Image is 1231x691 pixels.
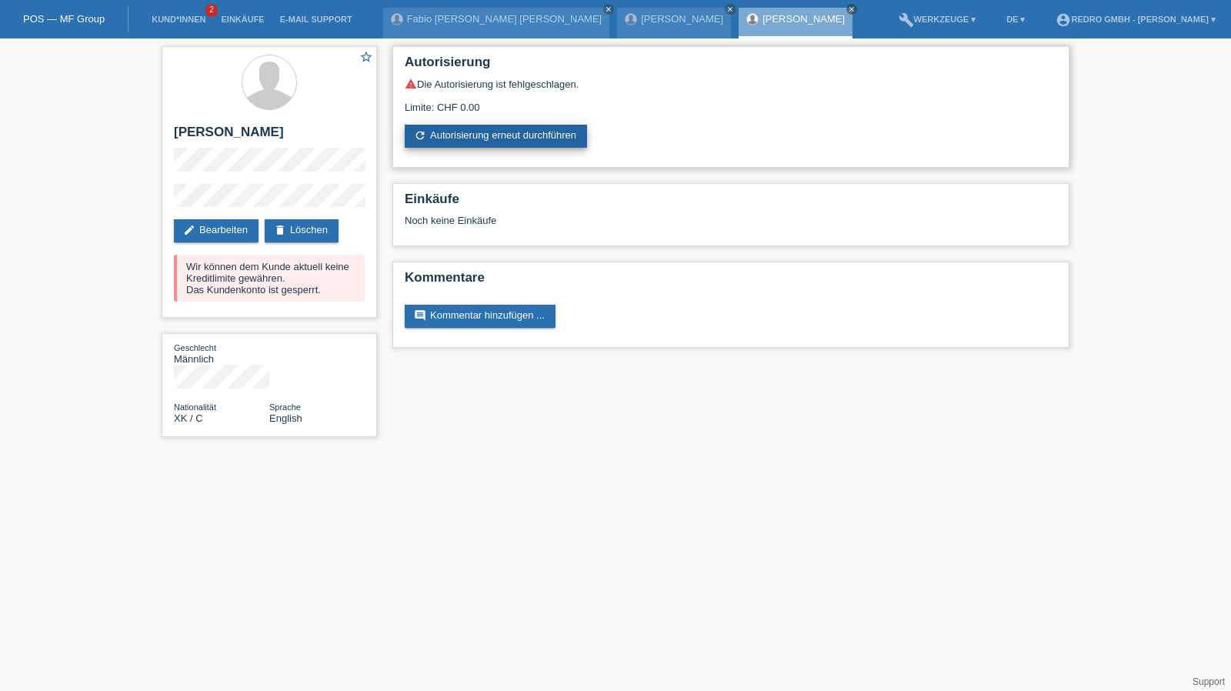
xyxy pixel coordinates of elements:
span: Kosovo / C / 20.05.2005 [174,412,203,424]
h2: Autorisierung [405,55,1057,78]
i: close [848,5,856,13]
span: Sprache [269,402,301,412]
span: English [269,412,302,424]
a: Fabio [PERSON_NAME] [PERSON_NAME] [407,13,602,25]
i: delete [274,224,286,236]
div: Limite: CHF 0.00 [405,90,1057,113]
i: account_circle [1056,12,1071,28]
a: Kund*innen [144,15,213,24]
h2: Einkäufe [405,192,1057,215]
span: 2 [205,4,218,17]
i: close [605,5,612,13]
a: [PERSON_NAME] [641,13,723,25]
a: [PERSON_NAME] [762,13,845,25]
i: comment [414,309,426,322]
i: star_border [359,50,373,64]
a: close [725,4,736,15]
i: build [899,12,914,28]
a: deleteLöschen [265,219,339,242]
h2: [PERSON_NAME] [174,125,365,148]
a: Einkäufe [213,15,272,24]
a: E-Mail Support [272,15,360,24]
a: refreshAutorisierung erneut durchführen [405,125,587,148]
a: close [603,4,614,15]
i: edit [183,224,195,236]
a: star_border [359,50,373,66]
span: Geschlecht [174,343,216,352]
div: Wir können dem Kunde aktuell keine Kreditlimite gewähren. Das Kundenkonto ist gesperrt. [174,255,365,302]
a: commentKommentar hinzufügen ... [405,305,555,328]
a: buildWerkzeuge ▾ [891,15,984,24]
a: close [846,4,857,15]
a: account_circleRedro GmbH - [PERSON_NAME] ▾ [1048,15,1223,24]
div: Die Autorisierung ist fehlgeschlagen. [405,78,1057,90]
h2: Kommentare [405,270,1057,293]
i: close [726,5,734,13]
a: POS — MF Group [23,13,105,25]
div: Noch keine Einkäufe [405,215,1057,238]
a: Support [1193,676,1225,687]
i: warning [405,78,417,90]
a: DE ▾ [999,15,1033,24]
div: Männlich [174,342,269,365]
i: refresh [414,129,426,142]
span: Nationalität [174,402,216,412]
a: editBearbeiten [174,219,259,242]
